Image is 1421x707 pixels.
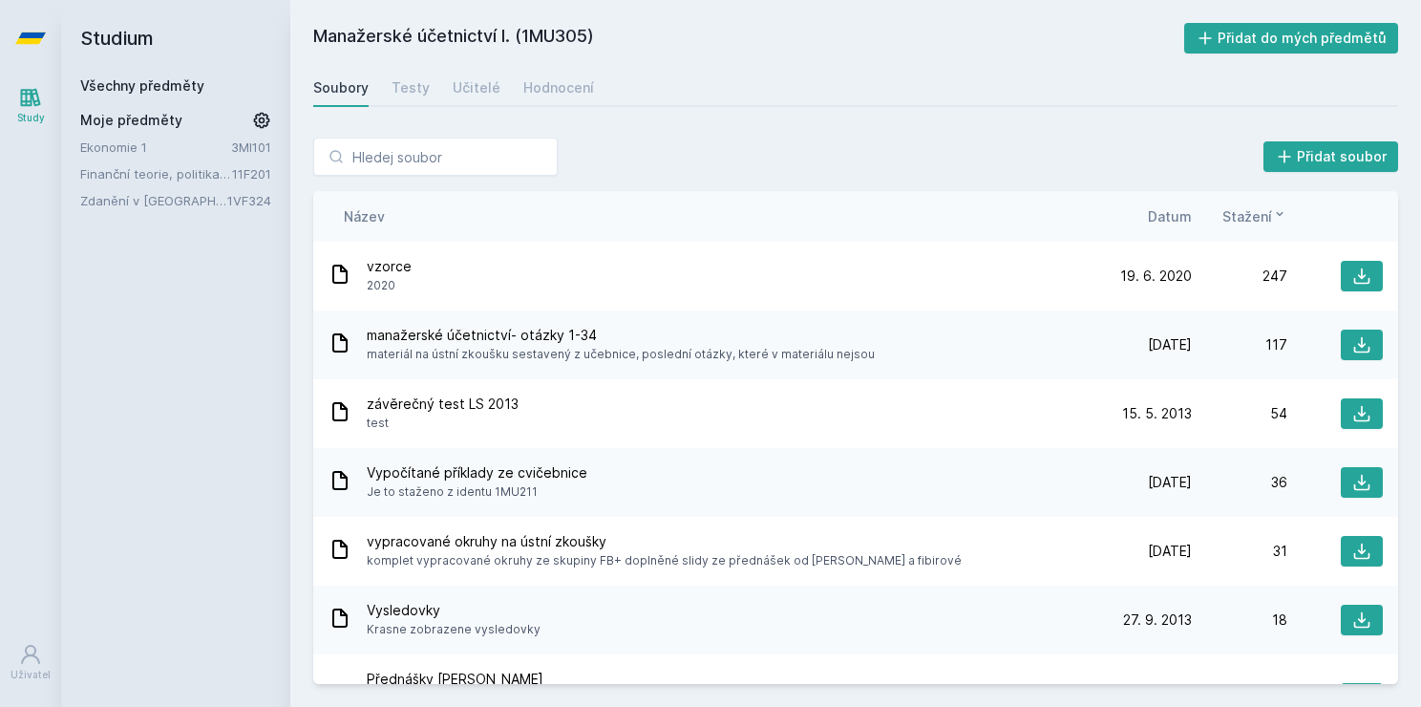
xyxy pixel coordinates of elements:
a: Soubory [313,69,369,107]
span: Krasne zobrazene vysledovky [367,620,541,639]
span: Moje předměty [80,111,182,130]
div: Soubory [313,78,369,97]
div: Hodnocení [523,78,594,97]
span: Přednášky [PERSON_NAME] [367,670,1089,689]
a: Hodnocení [523,69,594,107]
span: [DATE] [1148,542,1192,561]
input: Hledej soubor [313,138,558,176]
div: Study [17,111,45,125]
div: 31 [1192,542,1287,561]
div: Testy [392,78,430,97]
span: Vypočítané příklady ze cvičebnice [367,463,587,482]
h2: Manažerské účetnictví I. (1MU305) [313,23,1184,54]
a: Study [4,76,57,135]
span: závěrečný test LS 2013 [367,395,519,414]
div: 247 [1192,267,1287,286]
button: Stažení [1222,206,1287,226]
span: 15. 5. 2013 [1122,404,1192,423]
div: Učitelé [453,78,500,97]
a: Testy [392,69,430,107]
div: 54 [1192,404,1287,423]
span: test [367,414,519,433]
span: materiál na ústní zkoušku sestavený z učebnice, poslední otázky, které v materiálu nejsou [367,345,875,364]
a: Ekonomie 1 [80,138,231,157]
a: 1VF324 [227,193,271,208]
div: 18 [1192,611,1287,630]
button: Přidat soubor [1263,141,1399,172]
a: Učitelé [453,69,500,107]
span: Stažení [1222,206,1272,226]
span: vypracované okruhy na ústní zkoušky [367,532,962,551]
span: [DATE] [1148,335,1192,354]
span: [DATE] [1148,473,1192,492]
a: 3MI101 [231,139,271,155]
a: Uživatel [4,633,57,692]
div: 36 [1192,473,1287,492]
span: 2020 [367,276,412,295]
button: Název [344,206,385,226]
span: Vysledovky [367,601,541,620]
span: komplet vypracované okruhy ze skupiny FB+ doplněné slidy ze přednášek od [PERSON_NAME] a fibirové [367,551,962,570]
div: Uživatel [11,668,51,682]
a: Finanční teorie, politika a instituce [80,164,232,183]
a: Zdanění v [GEOGRAPHIC_DATA] [80,191,227,210]
span: manažerské účetnictví- otázky 1-34 [367,326,875,345]
span: Je to staženo z identu 1MU211 [367,482,587,502]
a: 11F201 [232,166,271,182]
div: 117 [1192,335,1287,354]
span: vzorce [367,257,412,276]
span: 27. 9. 2013 [1123,611,1192,630]
span: 19. 6. 2020 [1120,267,1192,286]
a: Všechny předměty [80,77,204,94]
button: Přidat do mých předmětů [1184,23,1399,54]
button: Datum [1148,206,1192,226]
